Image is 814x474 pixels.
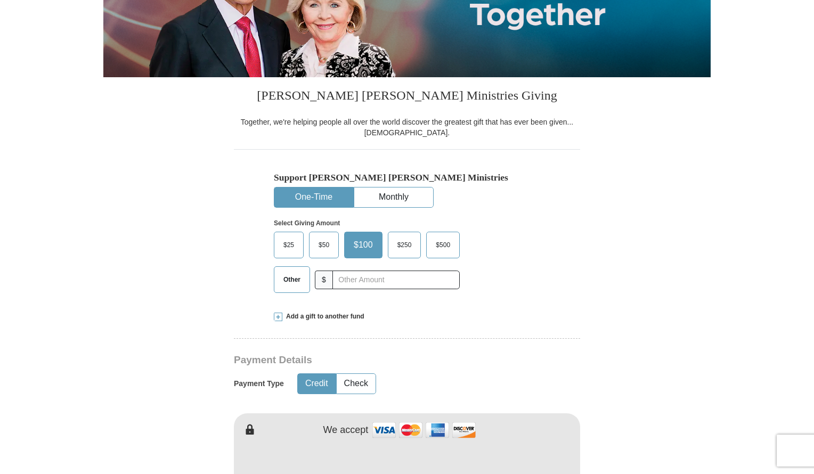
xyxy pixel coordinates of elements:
h3: Payment Details [234,354,506,366]
strong: Select Giving Amount [274,219,340,227]
input: Other Amount [332,271,460,289]
h3: [PERSON_NAME] [PERSON_NAME] Ministries Giving [234,77,580,117]
button: Monthly [354,187,433,207]
div: Together, we're helping people all over the world discover the greatest gift that has ever been g... [234,117,580,138]
button: Credit [298,374,336,394]
span: $50 [313,237,335,253]
button: One-Time [274,187,353,207]
h5: Support [PERSON_NAME] [PERSON_NAME] Ministries [274,172,540,183]
span: Add a gift to another fund [282,312,364,321]
span: $500 [430,237,455,253]
button: Check [337,374,376,394]
h5: Payment Type [234,379,284,388]
span: $250 [392,237,417,253]
span: $ [315,271,333,289]
img: credit cards accepted [371,419,477,442]
span: $100 [348,237,378,253]
span: Other [278,272,306,288]
h4: We accept [323,424,369,436]
span: $25 [278,237,299,253]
